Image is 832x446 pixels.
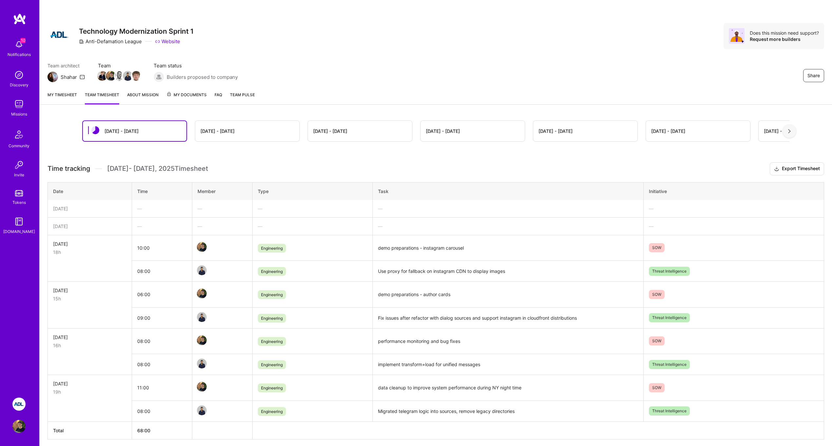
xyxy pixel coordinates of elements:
[137,205,187,212] div: —
[12,215,26,228] img: guide book
[53,205,126,212] div: [DATE]
[643,182,824,200] th: Initiative
[98,70,106,81] a: Team Member Avatar
[230,92,255,97] span: Team Pulse
[131,71,141,81] img: Team Member Avatar
[132,182,192,200] th: Time
[97,71,107,81] img: Team Member Avatar
[53,342,126,349] div: 16h
[127,91,159,104] a: About Mission
[258,267,286,276] span: Engineering
[12,98,26,111] img: teamwork
[192,182,252,200] th: Member
[154,62,238,69] span: Team status
[53,287,126,294] div: [DATE]
[166,91,207,98] span: My Documents
[258,384,286,392] span: Engineering
[48,421,132,439] th: Total
[373,307,644,328] td: Fix issues after refactor with dialog sources and support instagram in cloudfront distributions
[48,182,132,200] th: Date
[11,111,27,117] div: Missions
[764,128,798,134] div: [DATE] - [DATE]
[198,241,206,253] a: Team Member Avatar
[47,91,77,104] a: My timesheet
[803,69,824,82] button: Share
[258,290,286,299] span: Engineering
[198,358,206,369] a: Team Member Avatar
[313,128,347,134] div: [DATE] - [DATE]
[770,162,824,175] button: Export Timesheet
[258,314,286,323] span: Engineering
[215,91,222,104] a: FAQ
[167,74,238,80] span: Builders proposed to company
[197,335,207,345] img: Team Member Avatar
[258,244,286,253] span: Engineering
[258,407,286,416] span: Engineering
[85,91,119,104] a: Team timesheet
[198,312,206,323] a: Team Member Avatar
[649,205,819,212] div: —
[12,199,26,206] div: Tokens
[12,68,26,81] img: discovery
[10,81,28,88] div: Discovery
[649,360,690,369] span: Threat Intelligence
[106,71,116,81] img: Team Member Avatar
[197,242,207,252] img: Team Member Avatar
[132,421,192,439] th: 68:00
[20,38,26,43] span: 10
[198,223,247,230] div: —
[373,282,644,308] td: demo preparations - author cards
[197,359,207,368] img: Team Member Avatar
[9,142,29,149] div: Community
[3,228,35,235] div: [DOMAIN_NAME]
[12,158,26,171] img: Invite
[649,406,690,416] span: Threat Intelligence
[378,223,638,230] div: —
[649,336,665,346] span: SOW
[106,70,115,81] a: Team Member Avatar
[649,383,665,392] span: SOW
[104,128,139,134] div: [DATE] - [DATE]
[12,38,26,51] img: bell
[198,335,206,346] a: Team Member Avatar
[47,72,58,82] img: Team Architect
[774,166,779,172] i: icon Download
[137,223,187,230] div: —
[378,205,638,212] div: —
[11,420,27,433] a: User Avatar
[750,30,819,36] div: Does this mission need support?
[197,289,207,298] img: Team Member Avatar
[649,290,665,299] span: SOW
[373,354,644,375] td: implement transform+load for unified messages
[154,72,164,82] img: Builders proposed to company
[373,261,644,282] td: Use proxy for fallback on instagram CDN to display images
[258,360,286,369] span: Engineering
[53,249,126,256] div: 18h
[132,235,192,261] td: 10:00
[47,165,90,173] span: Time tracking
[373,375,644,401] td: data cleanup to improve system performance during NY night time
[132,328,192,354] td: 08:00
[258,205,367,212] div: —
[80,74,85,80] i: icon Mail
[539,128,573,134] div: [DATE] - [DATE]
[651,128,685,134] div: [DATE] - [DATE]
[197,312,207,322] img: Team Member Avatar
[11,398,27,411] a: ADL: Technology Modernization Sprint 1
[132,282,192,308] td: 06:00
[132,307,192,328] td: 09:00
[132,354,192,375] td: 08:00
[198,205,247,212] div: —
[198,265,206,276] a: Team Member Avatar
[649,223,819,230] div: —
[258,337,286,346] span: Engineering
[197,265,207,275] img: Team Member Avatar
[197,382,207,392] img: Team Member Avatar
[373,401,644,421] td: Migrated telegram logic into sources, remove legacy directories
[79,38,142,45] div: Anti-Defamation League
[373,235,644,261] td: demo preparations - instagram carousel
[132,375,192,401] td: 11:00
[200,128,235,134] div: [DATE] - [DATE]
[649,313,690,322] span: Threat Intelligence
[197,405,207,415] img: Team Member Avatar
